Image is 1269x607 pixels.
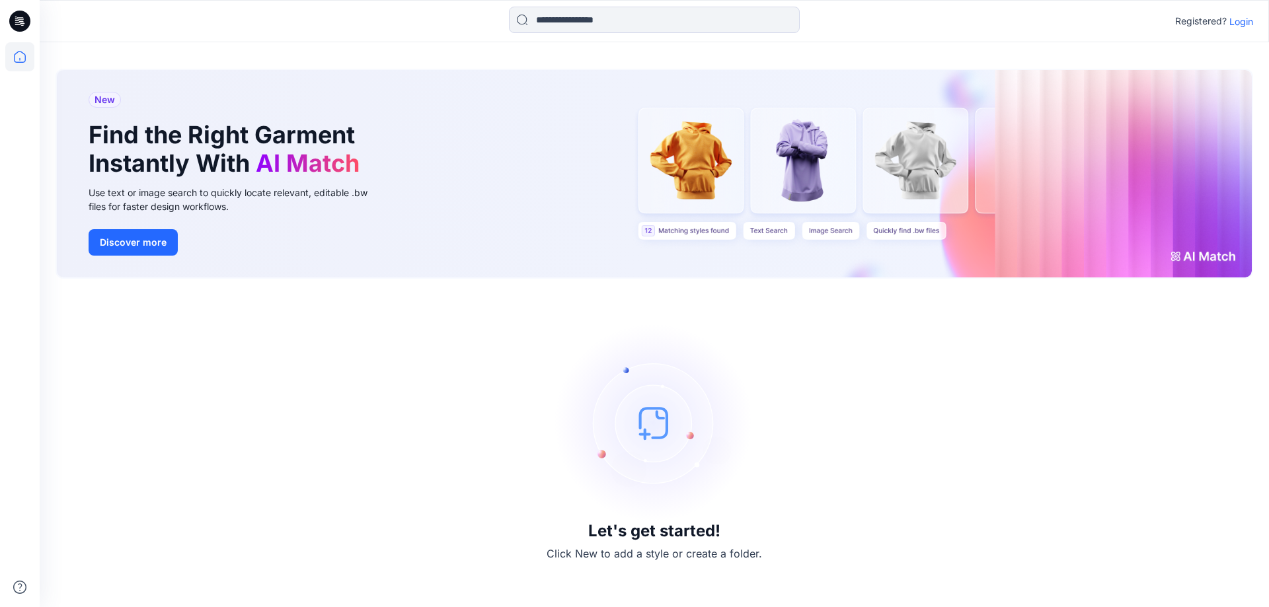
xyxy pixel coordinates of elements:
[89,121,366,178] h1: Find the Right Garment Instantly With
[547,546,762,561] p: Click New to add a style or create a folder.
[555,324,753,522] img: empty-state-image.svg
[1175,13,1227,29] p: Registered?
[89,186,386,213] div: Use text or image search to quickly locate relevant, editable .bw files for faster design workflows.
[89,229,178,256] button: Discover more
[588,522,720,540] h3: Let's get started!
[1229,15,1253,28] p: Login
[95,92,115,108] span: New
[256,149,360,178] span: AI Match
